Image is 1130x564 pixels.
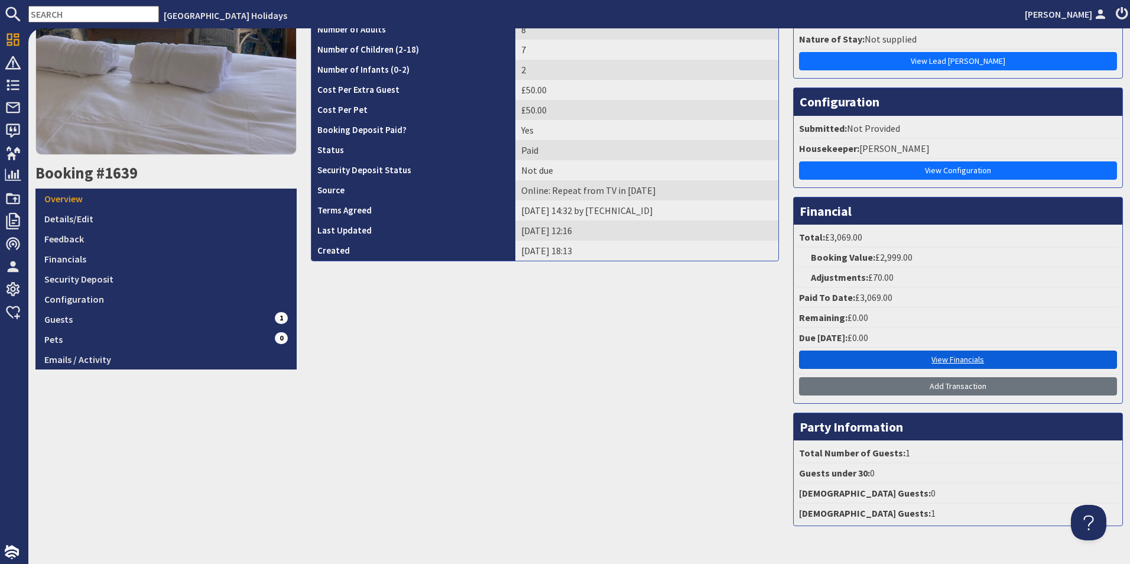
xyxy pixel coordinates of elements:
[797,139,1120,159] li: [PERSON_NAME]
[797,504,1120,523] li: 1
[799,142,859,154] strong: Housekeeper:
[797,119,1120,139] li: Not Provided
[515,40,778,60] td: 7
[794,413,1123,440] h3: Party Information
[311,160,515,180] th: Security Deposit Status
[797,228,1120,248] li: £3,069.00
[35,229,297,249] a: Feedback
[515,200,778,221] td: [DATE] 14:32 by [TECHNICAL_ID]
[35,349,297,369] a: Emails / Activity
[797,484,1120,504] li: 0
[515,80,778,100] td: £50.00
[515,241,778,261] td: [DATE] 18:13
[275,312,288,324] span: 1
[797,288,1120,308] li: £3,069.00
[311,221,515,241] th: Last Updated
[311,120,515,140] th: Booking Deposit Paid?
[1025,7,1109,21] a: [PERSON_NAME]
[311,241,515,261] th: Created
[35,189,297,209] a: Overview
[35,289,297,309] a: Configuration
[799,447,905,459] strong: Total Number of Guests:
[311,200,515,221] th: Terms Agreed
[515,120,778,140] td: Yes
[799,122,847,134] strong: Submitted:
[35,329,297,349] a: Pets0
[35,164,297,183] h2: Booking #1639
[811,251,875,263] strong: Booking Value:
[799,332,847,343] strong: Due [DATE]:
[372,207,381,216] i: Agreements were checked at the time of signing booking terms:<br>- I understand that if I do opt ...
[799,467,870,479] strong: Guests under 30:
[515,160,778,180] td: Not due
[797,463,1120,484] li: 0
[275,332,288,344] span: 0
[35,249,297,269] a: Financials
[799,507,931,519] strong: [DEMOGRAPHIC_DATA] Guests:
[799,52,1118,70] a: View Lead [PERSON_NAME]
[794,88,1123,115] h3: Configuration
[311,80,515,100] th: Cost Per Extra Guest
[797,328,1120,348] li: £0.00
[35,309,297,329] a: Guests1
[797,268,1120,288] li: £70.00
[311,180,515,200] th: Source
[311,100,515,120] th: Cost Per Pet
[799,351,1118,369] a: View Financials
[515,100,778,120] td: £50.00
[515,180,778,200] td: Online: Repeat from TV in 2024
[794,197,1123,225] h3: Financial
[799,231,825,243] strong: Total:
[164,9,287,21] a: [GEOGRAPHIC_DATA] Holidays
[1071,505,1106,540] iframe: Toggle Customer Support
[799,312,847,323] strong: Remaining:
[799,487,931,499] strong: [DEMOGRAPHIC_DATA] Guests:
[797,30,1120,50] li: Not supplied
[515,140,778,160] td: Paid
[311,140,515,160] th: Status
[35,209,297,229] a: Details/Edit
[799,33,865,45] strong: Nature of Stay:
[5,545,19,559] img: staytech_i_w-64f4e8e9ee0a9c174fd5317b4b171b261742d2d393467e5bdba4413f4f884c10.svg
[311,20,515,40] th: Number of Adults
[311,40,515,60] th: Number of Children (2-18)
[28,6,159,22] input: SEARCH
[797,443,1120,463] li: 1
[797,248,1120,268] li: £2,999.00
[799,161,1118,180] a: View Configuration
[311,60,515,80] th: Number of Infants (0-2)
[35,269,297,289] a: Security Deposit
[515,20,778,40] td: 8
[811,271,868,283] strong: Adjustments:
[797,308,1120,328] li: £0.00
[515,221,778,241] td: [DATE] 12:16
[799,291,855,303] strong: Paid To Date:
[799,377,1118,396] a: Add Transaction
[515,60,778,80] td: 2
